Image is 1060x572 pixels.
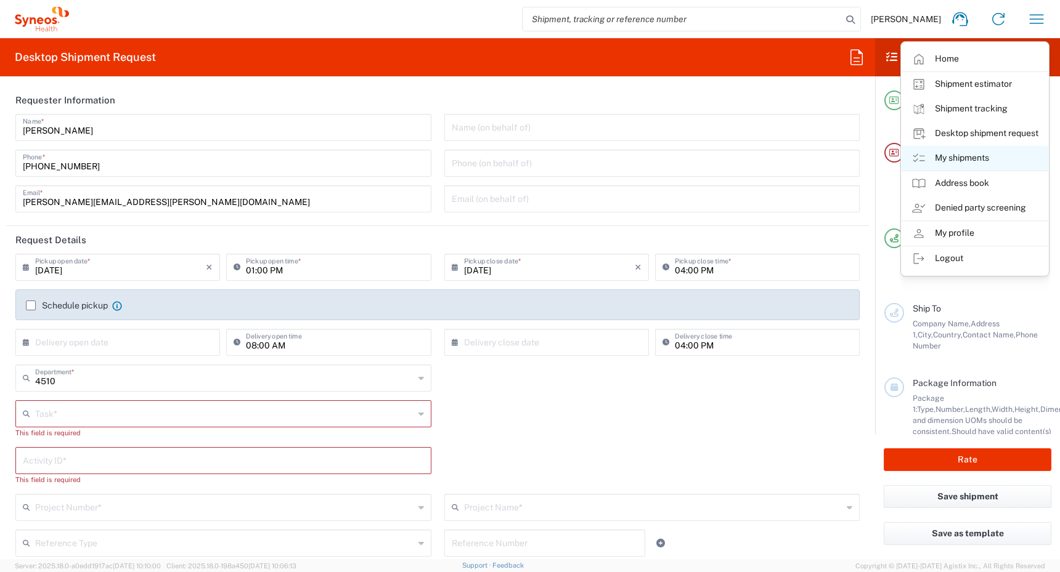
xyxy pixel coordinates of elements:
[913,378,997,388] span: Package Information
[992,405,1014,414] span: Width,
[917,405,936,414] span: Type,
[952,427,1051,436] span: Should have valid content(s)
[462,562,493,569] a: Support
[855,560,1045,571] span: Copyright © [DATE]-[DATE] Agistix Inc., All Rights Reserved
[15,234,86,246] h2: Request Details
[918,330,933,339] span: City,
[884,485,1051,508] button: Save shipment
[166,562,296,570] span: Client: 2025.18.0-198a450
[15,562,161,570] span: Server: 2025.18.0-a0edd1917ac
[884,522,1051,545] button: Save as template
[965,405,992,414] span: Length,
[15,50,156,65] h2: Desktop Shipment Request
[902,146,1048,171] a: My shipments
[26,300,108,310] label: Schedule pickup
[933,330,963,339] span: Country,
[902,47,1048,71] a: Home
[902,171,1048,196] a: Address book
[15,474,431,485] div: This field is required
[902,196,1048,220] a: Denied party screening
[635,257,642,277] i: ×
[963,330,1016,339] span: Contact Name,
[248,562,296,570] span: [DATE] 10:06:13
[492,562,524,569] a: Feedback
[902,121,1048,146] a: Desktop shipment request
[902,221,1048,246] a: My profile
[913,393,944,414] span: Package 1:
[652,534,669,552] a: Add Reference
[886,50,1008,65] h2: Shipment Checklist
[884,448,1051,471] button: Rate
[902,72,1048,97] a: Shipment estimator
[206,257,213,277] i: ×
[523,7,842,31] input: Shipment, tracking or reference number
[913,319,971,328] span: Company Name,
[871,14,941,25] span: [PERSON_NAME]
[902,246,1048,271] a: Logout
[913,304,941,313] span: Ship To
[936,405,965,414] span: Number,
[15,94,115,107] h2: Requester Information
[1014,405,1040,414] span: Height,
[15,427,431,438] div: This field is required
[902,97,1048,121] a: Shipment tracking
[113,562,161,570] span: [DATE] 10:10:00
